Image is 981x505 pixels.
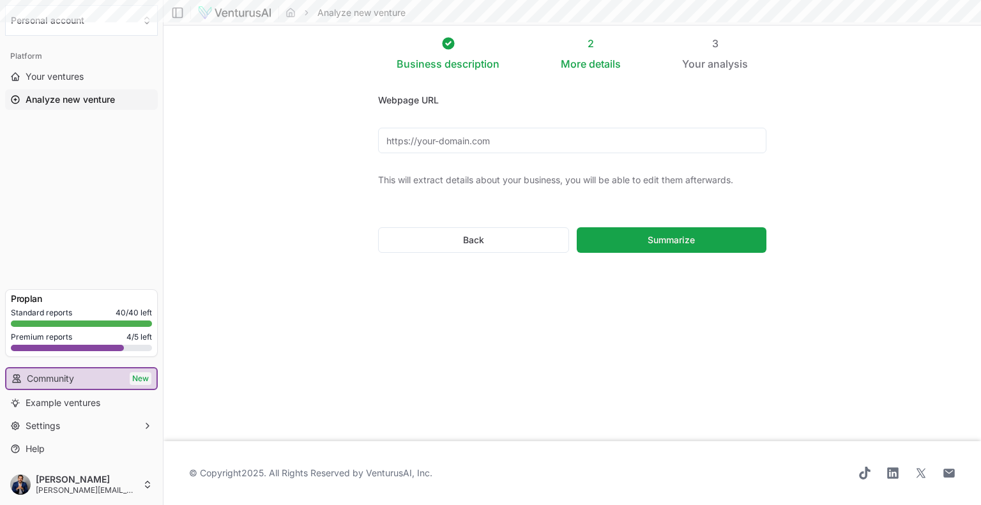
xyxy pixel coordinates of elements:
[682,56,705,72] span: Your
[26,442,45,455] span: Help
[26,93,115,106] span: Analyze new venture
[5,439,158,459] a: Help
[10,474,31,495] img: ACg8ocL3WiEshd9CCjDOGpMVvs9F1-ka5eMiU83UgMKJDBd5Hu873C9X=s96-c
[26,419,60,432] span: Settings
[708,57,748,70] span: analysis
[26,396,100,409] span: Example ventures
[189,467,432,479] span: © Copyright 2025 . All Rights Reserved by .
[378,227,569,253] button: Back
[27,372,74,385] span: Community
[11,292,152,305] h3: Pro plan
[397,56,442,72] span: Business
[378,174,766,186] p: This will extract details about your business, you will be able to edit them afterwards.
[648,234,695,246] span: Summarize
[378,94,439,105] label: Webpage URL
[5,66,158,87] a: Your ventures
[116,308,152,318] span: 40 / 40 left
[5,416,158,436] button: Settings
[36,474,137,485] span: [PERSON_NAME]
[5,393,158,413] a: Example ventures
[26,70,84,83] span: Your ventures
[366,467,430,478] a: VenturusAI, Inc
[6,368,156,389] a: CommunityNew
[5,469,158,500] button: [PERSON_NAME][PERSON_NAME][EMAIL_ADDRESS][PERSON_NAME][DOMAIN_NAME]
[130,372,151,385] span: New
[561,56,586,72] span: More
[11,308,72,318] span: Standard reports
[561,36,621,51] div: 2
[445,57,499,70] span: description
[36,485,137,495] span: [PERSON_NAME][EMAIL_ADDRESS][PERSON_NAME][DOMAIN_NAME]
[577,227,766,253] button: Summarize
[126,332,152,342] span: 4 / 5 left
[11,332,72,342] span: Premium reports
[378,128,766,153] input: https://your-domain.com
[5,89,158,110] a: Analyze new venture
[589,57,621,70] span: details
[5,46,158,66] div: Platform
[682,36,748,51] div: 3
